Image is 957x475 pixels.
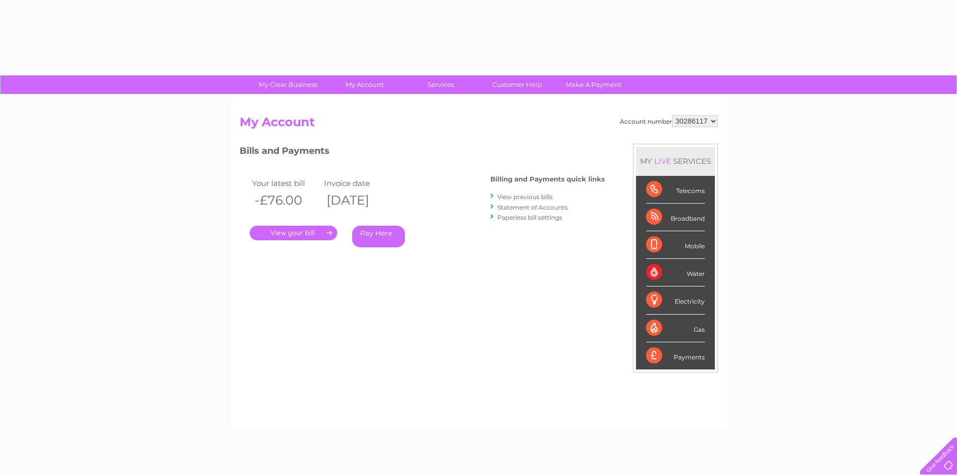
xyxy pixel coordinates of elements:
div: Broadband [646,204,705,231]
a: Make A Payment [552,75,635,94]
a: My Clear Business [247,75,330,94]
a: Paperless bill settings [497,214,562,221]
a: Statement of Accounts [497,204,568,211]
a: Customer Help [476,75,559,94]
div: Gas [646,315,705,342]
a: Services [399,75,482,94]
td: Invoice date [322,176,394,190]
th: [DATE] [322,190,394,211]
a: Pay Here [352,226,405,247]
div: MY SERVICES [636,147,715,175]
a: My Account [323,75,406,94]
div: Account number [620,115,718,127]
div: Mobile [646,231,705,259]
a: View previous bills [497,193,553,201]
div: Telecoms [646,176,705,204]
div: Electricity [646,287,705,314]
div: LIVE [652,156,673,166]
div: Payments [646,342,705,369]
a: . [250,226,337,240]
td: Your latest bill [250,176,322,190]
h2: My Account [240,115,718,134]
th: -£76.00 [250,190,322,211]
div: Water [646,259,705,287]
h4: Billing and Payments quick links [490,175,605,183]
h3: Bills and Payments [240,144,605,161]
